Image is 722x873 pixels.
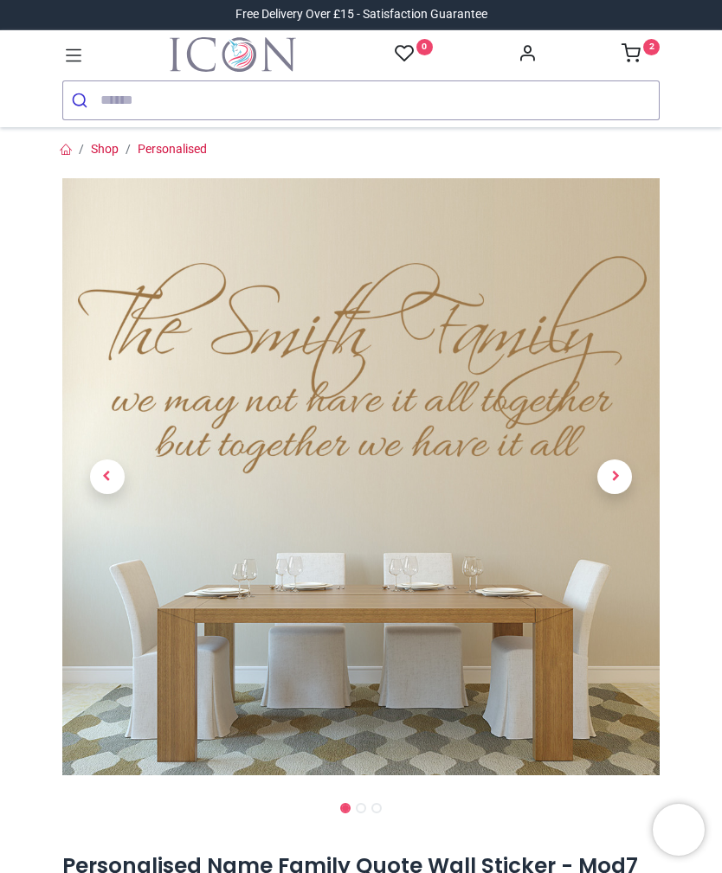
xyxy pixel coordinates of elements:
img: Personalised Name Family Quote Wall Sticker - Mod7 [62,178,660,775]
sup: 2 [643,39,660,55]
a: Personalised [138,142,207,156]
a: Shop [91,142,119,156]
a: 0 [395,43,433,65]
a: Logo of Icon Wall Stickers [170,37,296,72]
button: Submit [63,81,100,119]
span: Next [597,459,632,494]
span: Previous [90,459,125,494]
a: Account Info [518,48,537,62]
div: Free Delivery Over £15 - Satisfaction Guarantee [235,6,487,23]
a: Previous [62,268,152,686]
img: Icon Wall Stickers [170,37,296,72]
a: 2 [622,48,660,62]
sup: 0 [416,39,433,55]
a: Next [571,268,661,686]
iframe: Brevo live chat [653,804,705,856]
